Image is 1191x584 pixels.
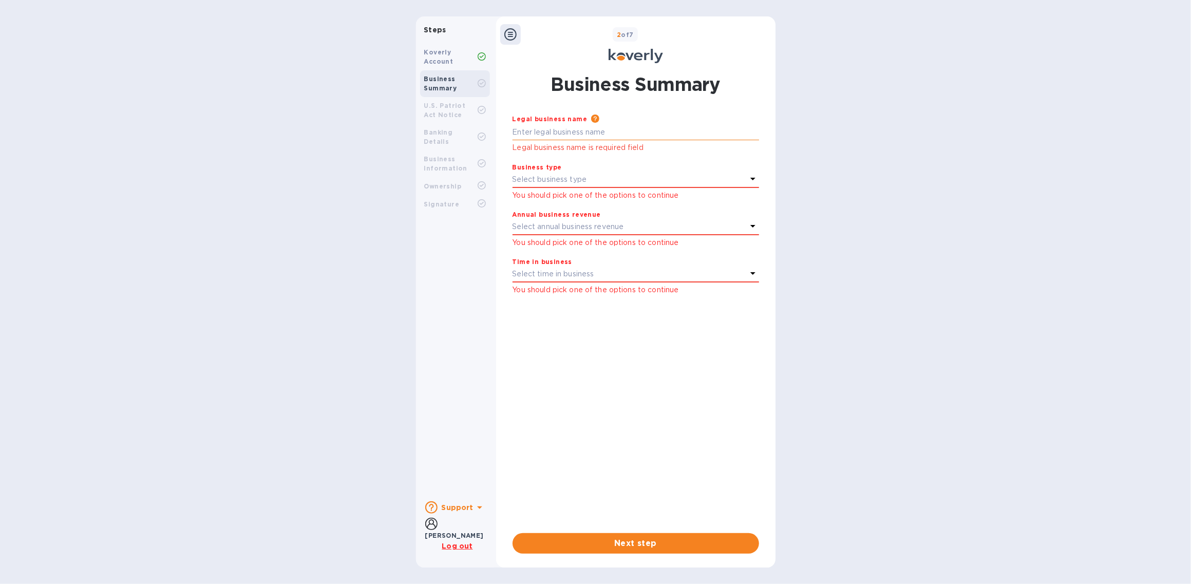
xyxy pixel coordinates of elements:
b: Steps [424,26,446,34]
p: You should pick one of the options to continue [513,237,759,248]
b: U.S. Patriot Act Notice [424,102,466,119]
p: Select annual business revenue [513,221,624,232]
b: Signature [424,200,460,208]
b: Banking Details [424,128,453,145]
b: of 7 [617,31,634,39]
b: Ownership [424,182,462,190]
span: 2 [617,31,621,39]
h1: Business Summary [551,71,720,97]
input: Enter legal business name [513,125,759,140]
button: Next step [513,533,759,554]
p: Legal business name is required field [513,142,759,154]
u: Log out [442,542,472,550]
b: Business type [513,163,562,171]
b: Business Summary [424,75,457,92]
b: Legal business name [513,115,588,123]
span: Next step [521,537,751,550]
b: Time in business [513,258,572,266]
p: Select business type [513,174,587,185]
b: Koverly Account [424,48,453,65]
p: You should pick one of the options to continue [513,190,759,201]
p: Select time in business [513,269,594,279]
b: Business Information [424,155,467,172]
p: You should pick one of the options to continue [513,285,759,295]
b: Annual business revenue [513,211,601,218]
b: Support [442,503,474,512]
b: [PERSON_NAME] [425,532,484,539]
